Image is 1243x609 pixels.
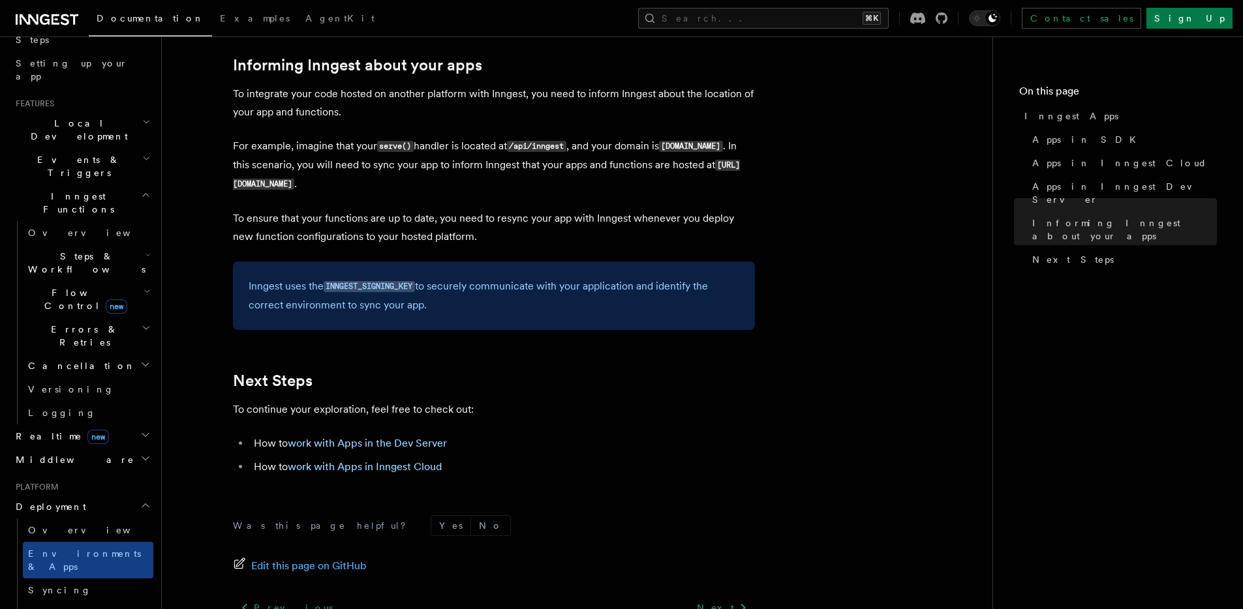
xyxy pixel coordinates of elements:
p: To integrate your code hosted on another platform with Inngest, you need to inform Inngest about ... [233,85,755,121]
span: Edit this page on GitHub [251,557,367,575]
span: Flow Control [23,286,144,312]
a: Informing Inngest about your apps [233,56,482,74]
p: To continue your exploration, feel free to check out: [233,400,755,419]
span: Setting up your app [16,58,128,82]
span: Local Development [10,117,142,143]
span: Events & Triggers [10,153,142,179]
a: INNGEST_SIGNING_KEY [324,280,415,292]
a: Inngest Apps [1019,104,1217,128]
p: For example, imagine that your handler is located at , and your domain is . In this scenario, you... [233,137,755,194]
button: Inngest Functions [10,185,153,221]
a: Sign Up [1146,8,1233,29]
button: Search...⌘K [638,8,889,29]
code: INNGEST_SIGNING_KEY [324,281,415,292]
a: Edit this page on GitHub [233,557,367,575]
span: Realtime [10,430,109,443]
span: AgentKit [305,13,375,23]
kbd: ⌘K [863,12,881,25]
button: Flow Controlnew [23,281,153,318]
li: How to [250,458,755,476]
a: Next Steps [233,372,313,390]
p: Inngest uses the to securely communicate with your application and identify the correct environme... [249,277,739,314]
button: Errors & Retries [23,318,153,354]
span: Overview [28,228,162,238]
button: No [471,516,510,535]
a: Documentation [89,4,212,37]
p: Was this page helpful? [233,519,415,532]
a: Apps in Inngest Dev Server [1027,175,1217,211]
h4: On this page [1019,83,1217,104]
a: Contact sales [1022,8,1141,29]
button: Yes [431,516,470,535]
a: Examples [212,4,298,35]
span: Syncing [28,585,91,595]
a: Setting up your app [10,52,153,88]
a: Next Steps [1027,248,1217,271]
button: Deployment [10,495,153,518]
span: new [106,299,127,314]
a: Syncing [23,578,153,602]
a: AgentKit [298,4,382,35]
span: new [87,430,109,444]
span: Informing Inngest about your apps [1032,216,1217,243]
p: To ensure that your functions are up to date, you need to resync your app with Inngest whenever y... [233,209,755,246]
span: Features [10,98,54,109]
button: Events & Triggers [10,148,153,185]
span: Logging [28,408,96,418]
span: Documentation [97,13,204,23]
span: Deployment [10,500,86,513]
a: work with Apps in Inngest Cloud [288,460,442,473]
span: Platform [10,482,59,492]
span: Next Steps [1032,253,1114,266]
span: Apps in Inngest Dev Server [1032,180,1217,206]
code: serve() [377,141,414,152]
span: Versioning [28,384,114,394]
span: Middleware [10,453,134,466]
span: Steps & Workflows [23,250,146,276]
span: Apps in SDK [1032,133,1144,146]
code: /api/inngest [507,141,566,152]
span: Overview [28,525,162,535]
a: Overview [23,518,153,542]
span: Examples [220,13,290,23]
button: Steps & Workflows [23,245,153,281]
a: Versioning [23,378,153,401]
div: Inngest Functions [10,221,153,424]
button: Toggle dark mode [969,10,1000,26]
span: Cancellation [23,359,136,372]
a: work with Apps in the Dev Server [288,437,447,449]
button: Cancellation [23,354,153,378]
span: Inngest Apps [1024,110,1118,123]
a: Apps in Inngest Cloud [1027,151,1217,175]
a: Apps in SDK [1027,128,1217,151]
button: Middleware [10,448,153,471]
span: Apps in Inngest Cloud [1032,156,1207,170]
a: Informing Inngest about your apps [1027,211,1217,248]
span: Inngest Functions [10,190,141,216]
a: Logging [23,401,153,424]
a: Environments & Apps [23,542,153,578]
button: Realtimenew [10,424,153,448]
li: How to [250,434,755,453]
button: Local Development [10,111,153,148]
code: [DOMAIN_NAME] [659,141,723,152]
a: Overview [23,221,153,245]
span: Errors & Retries [23,323,142,349]
span: Environments & Apps [28,548,141,572]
